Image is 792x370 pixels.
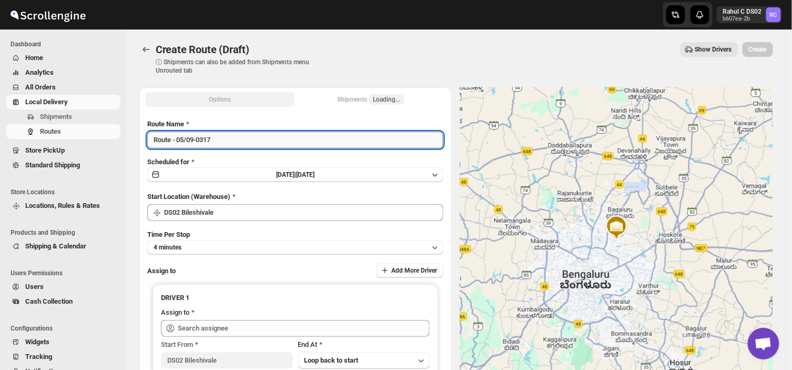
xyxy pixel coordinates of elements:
[6,198,120,213] button: Locations, Rules & Rates
[25,83,56,91] span: All Orders
[276,171,296,178] span: [DATE] |
[161,341,193,348] span: Start From
[766,7,781,22] span: Rahul C DS02
[25,297,73,305] span: Cash Collection
[6,349,120,364] button: Tracking
[11,228,121,237] span: Products and Shipping
[147,167,443,182] button: [DATE]|[DATE]
[6,51,120,65] button: Home
[337,94,404,105] div: Shipments
[11,324,121,333] span: Configurations
[298,339,430,350] div: End At
[6,65,120,80] button: Analytics
[6,239,120,254] button: Shipping & Calendar
[6,80,120,95] button: All Orders
[25,202,100,209] span: Locations, Rules & Rates
[377,263,443,278] button: Add More Driver
[373,95,400,104] span: Loading...
[11,269,121,277] span: Users Permissions
[11,188,121,196] span: Store Locations
[25,242,86,250] span: Shipping & Calendar
[156,43,249,56] span: Create Route (Draft)
[6,109,120,124] button: Shipments
[25,353,52,361] span: Tracking
[723,16,762,22] p: b607ea-2b
[298,352,430,369] button: Loop back to start
[145,92,295,107] button: All Route Options
[25,338,49,346] span: Widgets
[147,193,230,201] span: Start Location (Warehouse)
[161,293,430,303] h3: DRIVER 1
[391,266,437,275] span: Add More Driver
[304,356,359,364] span: Loop back to start
[297,92,446,107] button: Selected Shipments
[6,124,120,139] button: Routes
[147,158,189,166] span: Scheduled for
[209,95,231,104] span: Options
[25,54,43,62] span: Home
[25,161,80,169] span: Standard Shipping
[25,68,54,76] span: Analytics
[161,307,189,318] div: Assign to
[6,279,120,294] button: Users
[717,6,782,23] button: User menu
[8,2,87,28] img: ScrollEngine
[178,320,430,337] input: Search assignee
[154,243,181,252] span: 4 minutes
[147,132,443,148] input: Eg: Bengaluru Route
[6,294,120,309] button: Cash Collection
[681,42,738,57] button: Show Drivers
[40,113,72,121] span: Shipments
[25,283,44,291] span: Users
[147,120,184,128] span: Route Name
[139,42,154,57] button: Routes
[723,7,762,16] p: Rahul C DS02
[296,171,314,178] span: [DATE]
[147,267,176,275] span: Assign to
[147,240,443,255] button: 4 minutes
[748,328,779,359] a: Open chat
[11,40,121,48] span: Dashboard
[40,127,61,135] span: Routes
[25,146,65,154] span: Store PickUp
[695,45,732,54] span: Show Drivers
[6,335,120,349] button: Widgets
[147,231,190,238] span: Time Per Stop
[25,98,68,106] span: Local Delivery
[156,58,321,75] p: ⓘ Shipments can also be added from Shipments menu Unrouted tab
[164,204,443,221] input: Search location
[770,12,777,18] text: RC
